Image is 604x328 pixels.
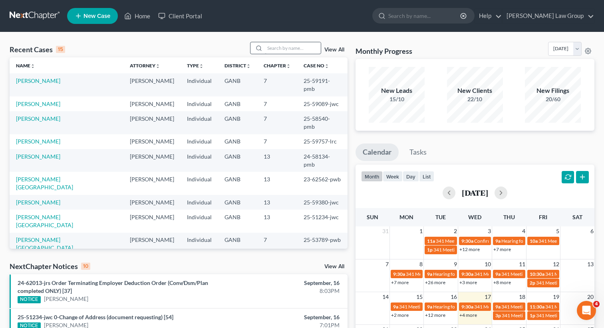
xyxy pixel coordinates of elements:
[16,214,73,228] a: [PERSON_NAME][GEOGRAPHIC_DATA]
[297,210,348,232] td: 25-51234-jwc
[324,64,329,69] i: unfold_more
[297,149,348,172] td: 24-58134-pmb
[257,172,297,194] td: 13
[218,172,257,194] td: GANB
[237,287,339,295] div: 8:03PM
[265,42,321,54] input: Search by name...
[530,280,535,286] span: 2p
[502,312,574,318] span: 341 Meeting for [PERSON_NAME]
[30,64,35,69] i: unfold_more
[381,292,389,302] span: 14
[181,233,218,255] td: Individual
[495,312,501,318] span: 3p
[123,134,181,149] td: [PERSON_NAME]
[257,195,297,210] td: 13
[419,226,423,236] span: 1
[415,292,423,302] span: 15
[555,226,560,236] span: 5
[503,9,594,23] a: [PERSON_NAME] Law Group
[155,64,160,69] i: unfold_more
[181,210,218,232] td: Individual
[530,304,544,310] span: 11:30a
[468,214,481,220] span: Wed
[16,63,35,69] a: Nameunfold_more
[552,292,560,302] span: 19
[453,226,458,236] span: 2
[123,210,181,232] td: [PERSON_NAME]
[297,233,348,255] td: 25-53789-pwb
[356,46,412,56] h3: Monthly Progress
[577,301,596,320] iframe: Intercom live chat
[154,9,206,23] a: Client Portal
[450,292,458,302] span: 16
[399,304,471,310] span: 341 Meeting for [PERSON_NAME]
[181,172,218,194] td: Individual
[18,314,173,320] a: 25-51234-jwc 0-Change of Address (document requesting) [54]
[459,279,477,285] a: +3 more
[218,210,257,232] td: GANB
[402,143,434,161] a: Tasks
[218,96,257,111] td: GANB
[525,95,581,103] div: 20/60
[521,226,526,236] span: 4
[257,233,297,255] td: 7
[388,8,461,23] input: Search by name...
[447,95,503,103] div: 22/10
[381,226,389,236] span: 31
[81,263,90,270] div: 10
[44,295,88,303] a: [PERSON_NAME]
[474,304,546,310] span: 341 Meeting for [PERSON_NAME]
[487,226,492,236] span: 3
[218,111,257,134] td: GANB
[484,292,492,302] span: 17
[83,13,110,19] span: New Case
[10,45,65,54] div: Recent Cases
[475,9,502,23] a: Help
[539,214,547,220] span: Fri
[501,238,595,244] span: Hearing for Kannathaporn [PERSON_NAME]
[237,313,339,321] div: September, 16
[187,63,204,69] a: Typeunfold_more
[433,247,505,253] span: 341 Meeting for [PERSON_NAME]
[324,47,344,53] a: View All
[16,115,60,122] a: [PERSON_NAME]
[393,271,405,277] span: 9:30a
[419,171,434,182] button: list
[123,195,181,210] td: [PERSON_NAME]
[399,214,413,220] span: Mon
[484,259,492,269] span: 10
[16,77,60,84] a: [PERSON_NAME]
[218,134,257,149] td: GANB
[393,304,398,310] span: 9a
[123,96,181,111] td: [PERSON_NAME]
[257,134,297,149] td: 7
[453,259,458,269] span: 9
[495,238,501,244] span: 9a
[459,246,480,252] a: +12 more
[257,73,297,96] td: 7
[518,292,526,302] span: 18
[525,86,581,95] div: New Filings
[391,312,409,318] a: +2 more
[181,96,218,111] td: Individual
[474,238,566,244] span: Confirmation Hearing for [PERSON_NAME]
[435,214,446,220] span: Tue
[264,63,291,69] a: Chapterunfold_more
[433,304,495,310] span: Hearing for [PERSON_NAME]
[518,259,526,269] span: 11
[367,214,378,220] span: Sun
[427,247,433,253] span: 1p
[385,259,389,269] span: 7
[403,171,419,182] button: day
[297,134,348,149] td: 25-59757-lrc
[369,86,425,95] div: New Leads
[123,233,181,255] td: [PERSON_NAME]
[18,296,41,303] div: NOTICE
[493,279,511,285] a: +8 more
[391,279,409,285] a: +7 more
[56,46,65,53] div: 15
[586,292,594,302] span: 20
[16,199,60,206] a: [PERSON_NAME]
[16,236,73,251] a: [PERSON_NAME][GEOGRAPHIC_DATA]
[493,246,511,252] a: +7 more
